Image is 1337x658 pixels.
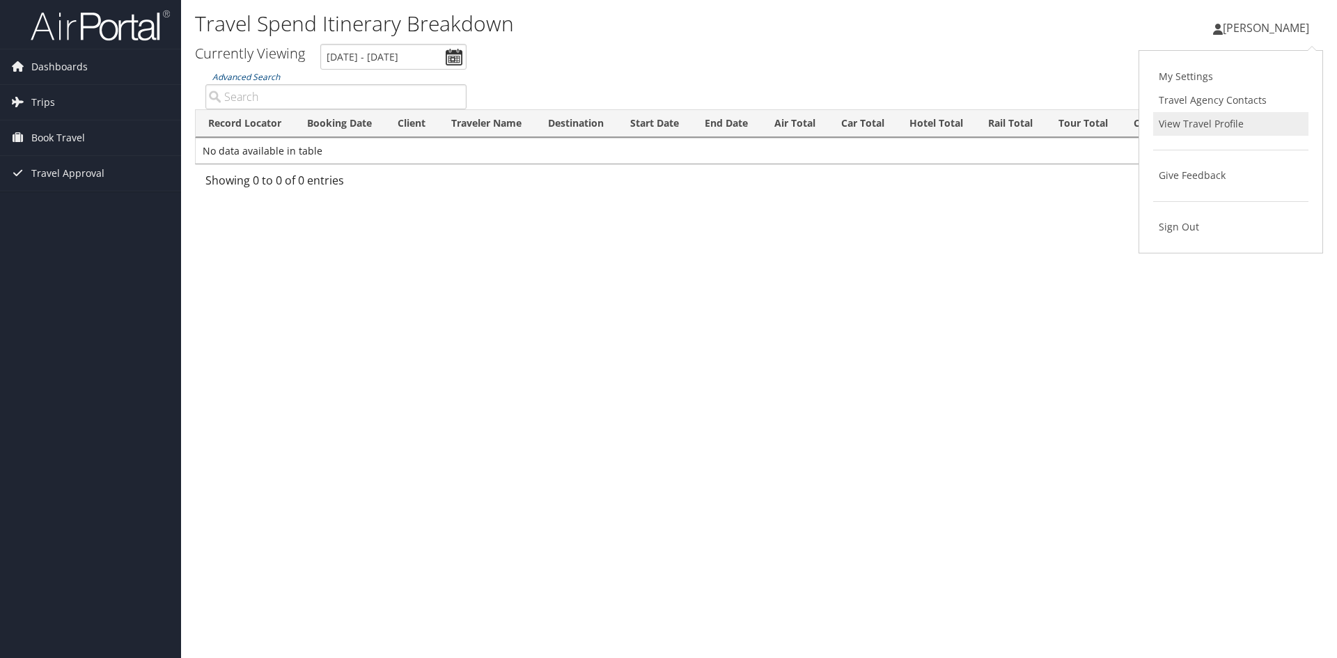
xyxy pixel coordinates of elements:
[195,44,305,63] h3: Currently Viewing
[31,9,170,42] img: airportal-logo.png
[897,110,976,137] th: Hotel Total: activate to sort column ascending
[828,110,897,137] th: Car Total: activate to sort column ascending
[761,110,828,137] th: Air Total: activate to sort column ascending
[1153,164,1308,187] a: Give Feedback
[439,110,536,137] th: Traveler Name: activate to sort column ascending
[385,110,439,137] th: Client: activate to sort column ascending
[205,172,467,196] div: Showing 0 to 0 of 0 entries
[31,85,55,120] span: Trips
[31,49,88,84] span: Dashboards
[1153,112,1308,136] a: View Travel Profile
[1153,65,1308,88] a: My Settings
[195,9,947,38] h1: Travel Spend Itinerary Breakdown
[692,110,761,137] th: End Date: activate to sort column ascending
[196,110,295,137] th: Record Locator: activate to sort column ascending
[31,156,104,191] span: Travel Approval
[618,110,692,137] th: Start Date: activate to sort column ascending
[1223,20,1309,36] span: [PERSON_NAME]
[1213,7,1323,49] a: [PERSON_NAME]
[212,71,280,83] a: Advanced Search
[295,110,385,137] th: Booking Date: activate to sort column ascending
[1153,215,1308,239] a: Sign Out
[976,110,1046,137] th: Rail Total: activate to sort column ascending
[320,44,467,70] input: [DATE] - [DATE]
[1045,110,1120,137] th: Tour Total: activate to sort column ascending
[1120,110,1203,137] th: Cruise Total: activate to sort column ascending
[31,120,85,155] span: Book Travel
[1153,88,1308,112] a: Travel Agency Contacts
[205,84,467,109] input: Advanced Search
[535,110,618,137] th: Destination: activate to sort column ascending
